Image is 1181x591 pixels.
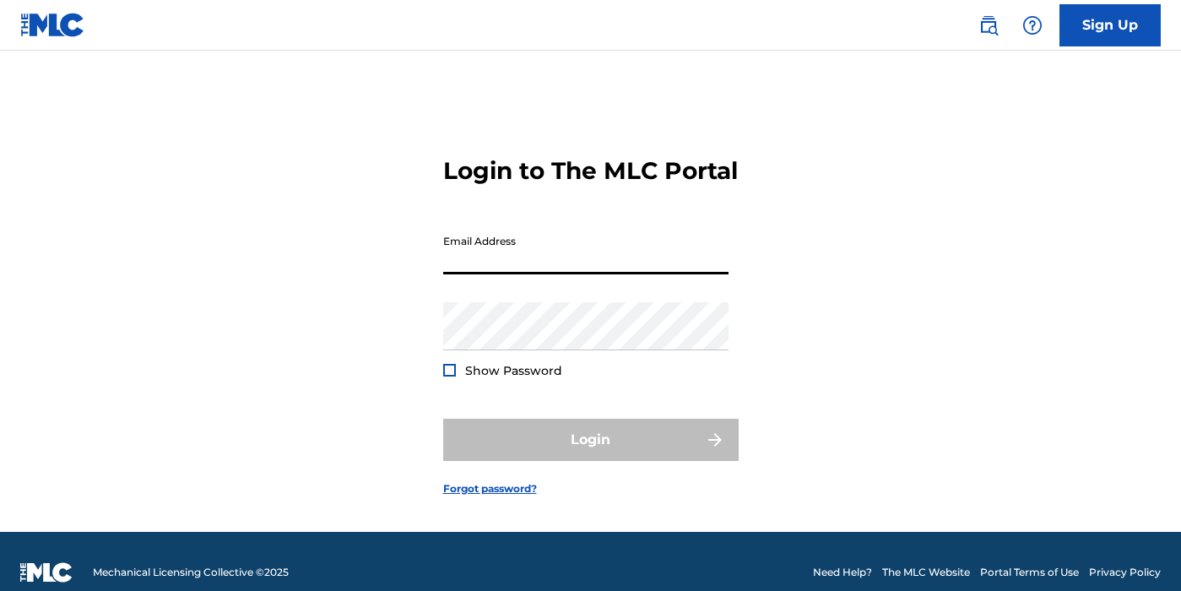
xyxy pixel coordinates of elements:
[20,562,73,583] img: logo
[443,156,738,186] h3: Login to The MLC Portal
[813,565,872,580] a: Need Help?
[1059,4,1161,46] a: Sign Up
[20,13,85,37] img: MLC Logo
[980,565,1079,580] a: Portal Terms of Use
[443,481,537,496] a: Forgot password?
[93,565,289,580] span: Mechanical Licensing Collective © 2025
[1022,15,1043,35] img: help
[882,565,970,580] a: The MLC Website
[1089,565,1161,580] a: Privacy Policy
[972,8,1005,42] a: Public Search
[465,363,562,378] span: Show Password
[1016,8,1049,42] div: Help
[978,15,999,35] img: search
[1097,510,1181,591] iframe: Chat Widget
